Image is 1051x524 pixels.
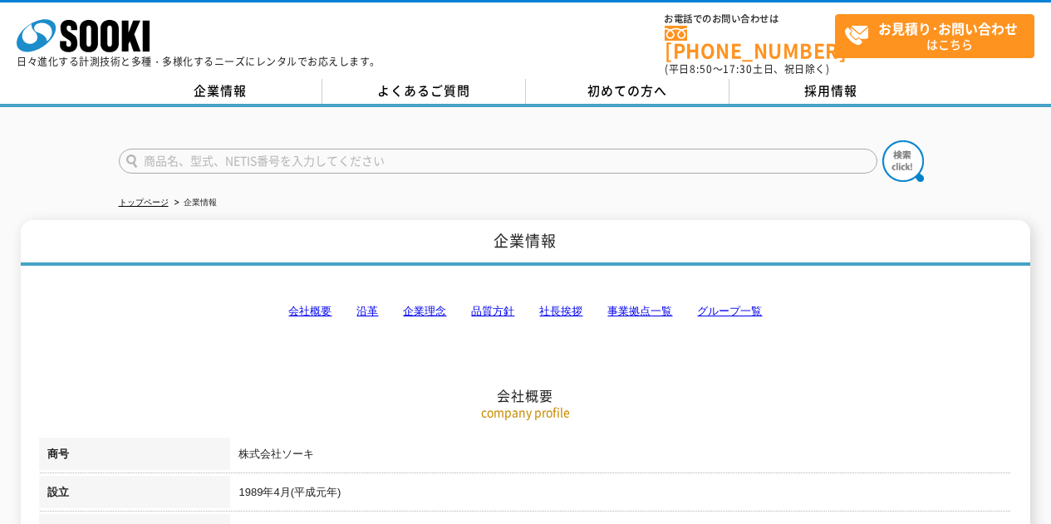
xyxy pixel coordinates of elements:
[39,476,230,514] th: 設立
[119,79,322,104] a: 企業情報
[835,14,1034,58] a: お見積り･お問い合わせはこちら
[587,81,667,100] span: 初めての方へ
[288,305,332,317] a: 会社概要
[322,79,526,104] a: よくあるご質問
[17,56,381,66] p: 日々進化する計測技術と多種・多様化するニーズにレンタルでお応えします。
[230,438,1011,476] td: 株式会社ソーキ
[723,61,753,76] span: 17:30
[882,140,924,182] img: btn_search.png
[39,438,230,476] th: 商号
[171,194,217,212] li: 企業情報
[665,26,835,60] a: [PHONE_NUMBER]
[21,220,1029,266] h1: 企業情報
[403,305,446,317] a: 企業理念
[539,305,582,317] a: 社長挨拶
[356,305,378,317] a: 沿革
[230,476,1011,514] td: 1989年4月(平成元年)
[665,61,829,76] span: (平日 ～ 土日、祝日除く)
[607,305,672,317] a: 事業拠点一覧
[729,79,933,104] a: 採用情報
[526,79,729,104] a: 初めての方へ
[119,198,169,207] a: トップページ
[844,15,1034,56] span: はこちら
[471,305,514,317] a: 品質方針
[690,61,713,76] span: 8:50
[665,14,835,24] span: お電話でのお問い合わせは
[878,18,1018,38] strong: お見積り･お問い合わせ
[119,149,877,174] input: 商品名、型式、NETIS番号を入力してください
[39,221,1011,404] h2: 会社概要
[39,404,1011,421] p: company profile
[697,305,762,317] a: グループ一覧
